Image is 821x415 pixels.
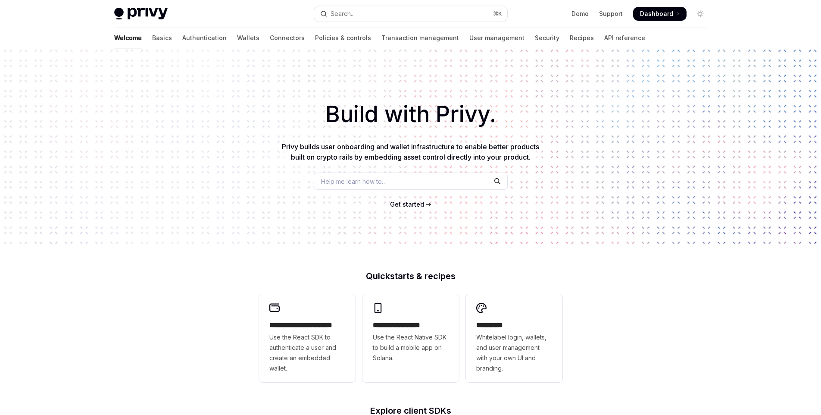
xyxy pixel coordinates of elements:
a: Dashboard [633,7,687,21]
span: Get started [390,201,424,208]
a: **** *****Whitelabel login, wallets, and user management with your own UI and branding. [466,294,562,382]
span: Whitelabel login, wallets, and user management with your own UI and branding. [476,332,552,374]
a: Transaction management [381,28,459,48]
a: Security [535,28,559,48]
span: Help me learn how to… [321,177,387,186]
span: Dashboard [640,9,673,18]
a: Support [599,9,623,18]
a: User management [469,28,524,48]
h1: Build with Privy. [14,97,807,131]
a: Demo [571,9,589,18]
a: Connectors [270,28,305,48]
a: Wallets [237,28,259,48]
button: Toggle dark mode [693,7,707,21]
span: Privy builds user onboarding and wallet infrastructure to enable better products built on crypto ... [282,142,539,161]
span: Use the React Native SDK to build a mobile app on Solana. [373,332,449,363]
a: Basics [152,28,172,48]
span: Use the React SDK to authenticate a user and create an embedded wallet. [269,332,345,374]
h2: Quickstarts & recipes [259,272,562,280]
img: light logo [114,8,168,20]
a: Recipes [570,28,594,48]
a: **** **** **** ***Use the React Native SDK to build a mobile app on Solana. [362,294,459,382]
button: Open search [314,6,507,22]
a: Policies & controls [315,28,371,48]
div: Search... [331,9,355,19]
a: Get started [390,200,424,209]
a: Authentication [182,28,227,48]
span: ⌘ K [493,10,502,17]
a: Welcome [114,28,142,48]
a: API reference [604,28,645,48]
h2: Explore client SDKs [259,406,562,415]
